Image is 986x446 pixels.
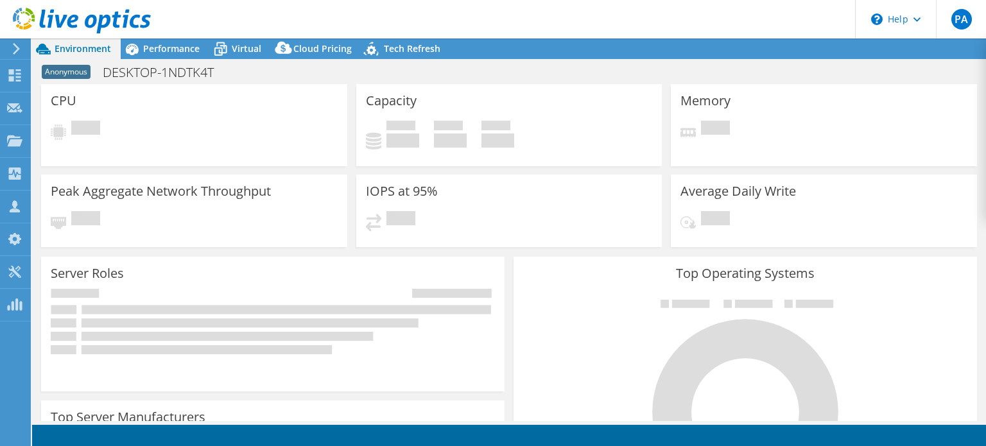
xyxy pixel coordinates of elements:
[366,184,438,198] h3: IOPS at 95%
[97,65,234,80] h1: DESKTOP-1NDTK4T
[384,42,440,55] span: Tech Refresh
[386,133,419,148] h4: 0 GiB
[51,266,124,280] h3: Server Roles
[680,94,731,108] h3: Memory
[232,42,261,55] span: Virtual
[42,65,91,79] span: Anonymous
[951,9,972,30] span: PA
[51,410,205,424] h3: Top Server Manufacturers
[71,121,100,138] span: Pending
[481,121,510,133] span: Total
[71,211,100,228] span: Pending
[701,121,730,138] span: Pending
[51,94,76,108] h3: CPU
[293,42,352,55] span: Cloud Pricing
[143,42,200,55] span: Performance
[386,121,415,133] span: Used
[701,211,730,228] span: Pending
[680,184,796,198] h3: Average Daily Write
[434,133,467,148] h4: 0 GiB
[871,13,883,25] svg: \n
[434,121,463,133] span: Free
[523,266,967,280] h3: Top Operating Systems
[366,94,417,108] h3: Capacity
[51,184,271,198] h3: Peak Aggregate Network Throughput
[481,133,514,148] h4: 0 GiB
[386,211,415,228] span: Pending
[55,42,111,55] span: Environment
